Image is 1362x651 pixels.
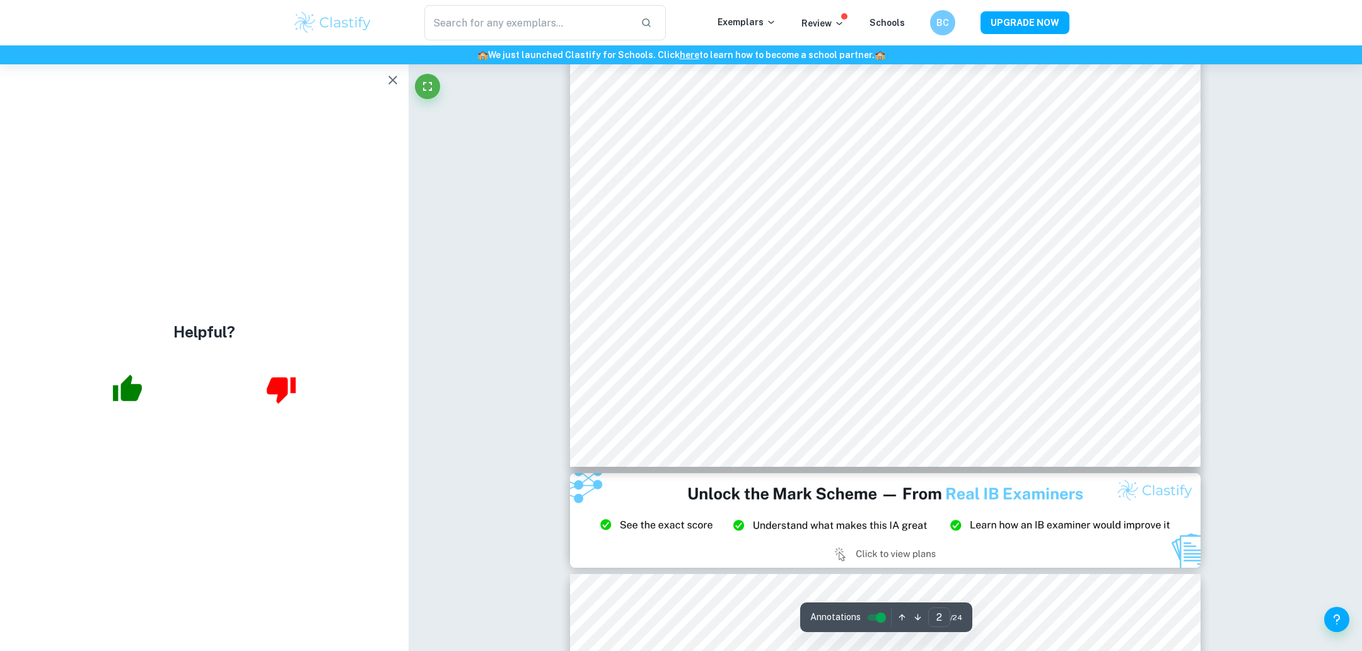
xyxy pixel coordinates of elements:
[930,10,955,35] button: BC
[570,473,1201,568] img: Ad
[680,50,699,60] a: here
[981,11,1069,34] button: UPGRADE NOW
[936,16,950,30] h6: BC
[950,612,962,623] span: / 24
[1324,607,1349,632] button: Help and Feedback
[293,10,373,35] img: Clastify logo
[3,48,1359,62] h6: We just launched Clastify for Schools. Click to learn how to become a school partner.
[173,320,235,343] h4: Helpful?
[718,15,776,29] p: Exemplars
[810,611,861,624] span: Annotations
[415,74,440,99] button: Fullscreen
[870,18,905,28] a: Schools
[875,50,885,60] span: 🏫
[424,5,631,40] input: Search for any exemplars...
[801,16,844,30] p: Review
[477,50,488,60] span: 🏫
